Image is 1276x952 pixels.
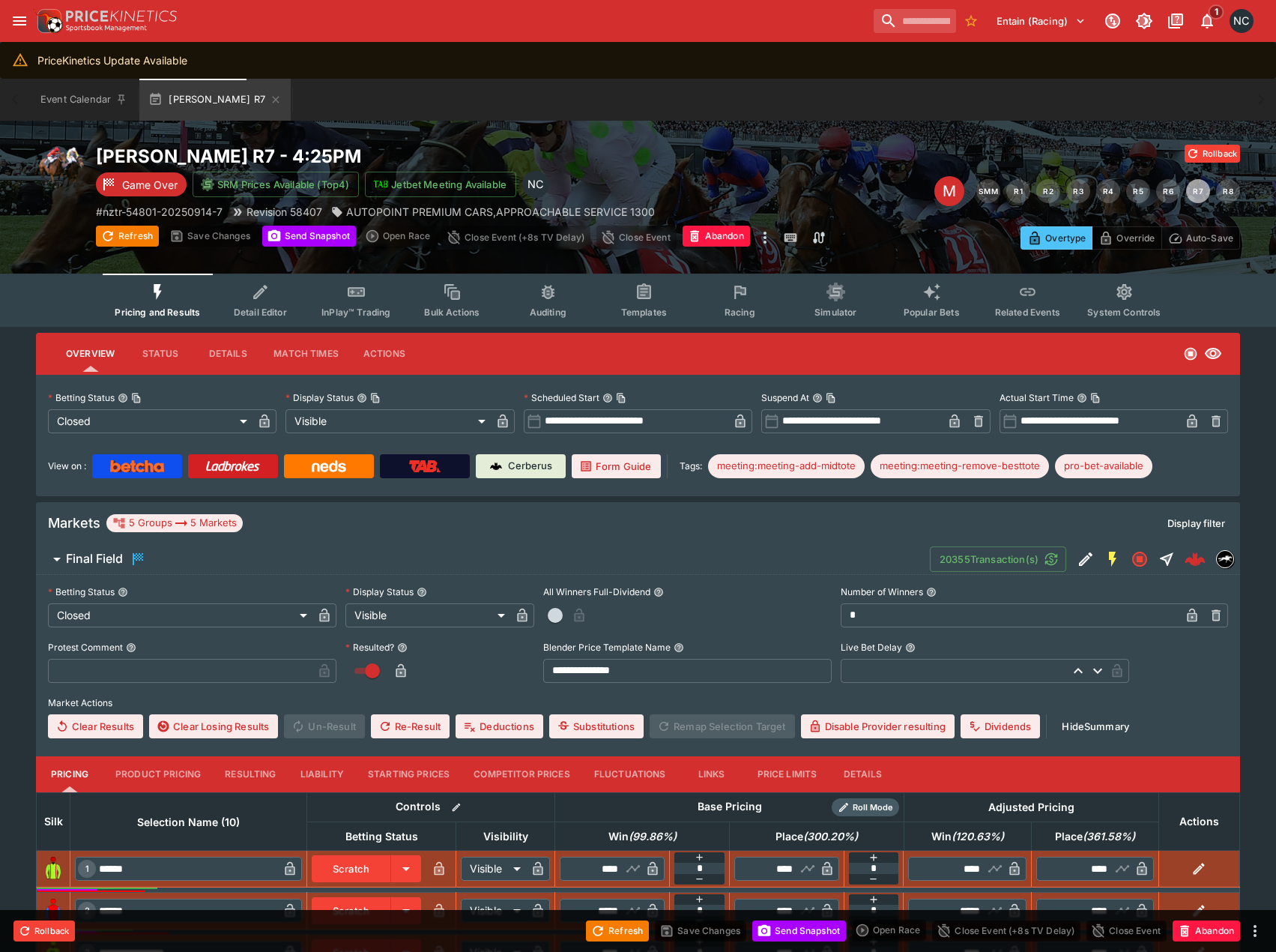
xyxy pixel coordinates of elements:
button: R2 [1036,179,1060,203]
span: Win(120.63%) [915,828,1021,846]
button: Details [194,336,261,372]
button: 20355Transaction(s) [930,546,1066,572]
h2: Copy To Clipboard [96,145,668,168]
span: Place(300.20%) [759,828,874,846]
button: Connected to PK [1099,7,1126,34]
div: Betting Target: cerberus [1055,454,1152,478]
button: Nick Conway [1225,4,1258,37]
button: R1 [1006,179,1030,203]
button: Actual Start TimeCopy To Clipboard [1077,393,1087,403]
button: Number of Winners [926,587,937,597]
label: View on : [48,454,86,478]
span: Pricing and Results [115,307,200,318]
img: nztr [1217,551,1233,567]
span: Re-Result [371,714,450,738]
div: AUTOPOINT PREMIUM CARS,APPROACHABLE SERVICE 1300 [331,204,655,220]
button: Select Tenant [988,9,1095,33]
div: Show/hide Price Roll mode configuration. [832,798,899,816]
button: All Winners Full-Dividend [653,587,664,597]
button: R6 [1156,179,1180,203]
a: Cerberus [476,454,566,478]
p: Protest Comment [48,641,123,654]
div: Event type filters [103,274,1173,327]
button: Resulted? [397,642,408,653]
span: Racing [725,307,755,318]
button: Actions [351,336,418,372]
button: Rollback [13,921,75,942]
button: Refresh [586,921,649,942]
button: Copy To Clipboard [131,393,142,403]
button: Copy To Clipboard [1090,393,1101,403]
p: Revision 58407 [247,204,322,220]
span: meeting:meeting-add-midtote [708,459,865,474]
img: Ladbrokes [205,460,260,472]
button: Clear Results [48,714,143,738]
button: Clear Losing Results [149,714,278,738]
span: Mark an event as closed and abandoned. [1173,922,1240,937]
button: Scratch [312,855,392,882]
button: Notifications [1194,7,1221,34]
p: Cerberus [508,459,552,474]
div: Visible [461,857,526,881]
button: Pricing [36,756,103,792]
span: 2 [82,906,93,916]
span: pro-bet-available [1055,459,1152,474]
button: Toggle light/dark mode [1131,7,1158,34]
div: Edit Meeting [934,176,964,206]
button: Send Snapshot [752,921,846,942]
button: Links [678,756,746,792]
span: Un-Result [284,714,364,738]
p: Resulted? [345,641,394,654]
button: Abandon [1173,921,1240,942]
a: Form Guide [572,454,661,478]
button: Copy To Clipboard [616,393,626,403]
div: Start From [1021,226,1240,250]
svg: Visible [1204,345,1222,363]
p: Scheduled Start [524,391,599,404]
button: Substitutions [549,714,644,738]
label: Market Actions [48,692,1228,714]
em: ( 120.63 %) [952,828,1004,846]
button: Auto-Save [1161,226,1240,250]
button: Status [127,336,194,372]
button: R7 [1186,179,1210,203]
button: more [756,226,774,250]
button: Jetbet Meeting Available [365,172,516,197]
button: Rollback [1185,145,1240,163]
img: logo-cerberus--red.svg [1185,549,1206,570]
button: Blender Price Template Name [674,642,684,653]
img: horse_racing.png [36,145,84,193]
span: Visibility [467,828,545,846]
span: Related Events [995,307,1060,318]
p: Display Status [345,585,414,598]
button: Refresh [96,226,159,247]
button: Protest Comment [126,642,136,653]
div: Visible [285,409,490,433]
h6: Final Field [66,551,123,567]
button: Starting Prices [356,756,462,792]
button: Final Field [36,544,930,574]
span: InPlay™ Trading [321,307,390,318]
em: ( 361.58 %) [1083,828,1135,846]
button: R5 [1126,179,1150,203]
button: Details [829,756,896,792]
p: Override [1116,230,1155,246]
button: Competitor Prices [462,756,582,792]
button: Dividends [961,714,1040,738]
div: PriceKinetics Update Available [37,46,187,74]
div: 2fe55a34-af07-4de0-9c25-1ed13d65a285 [1185,549,1206,570]
span: 1 [82,864,92,874]
div: Visible [345,603,510,627]
img: PriceKinetics Logo [33,6,63,36]
p: All Winners Full-Dividend [543,585,650,598]
button: HideSummary [1053,714,1138,738]
th: Adjusted Pricing [904,792,1158,822]
button: R4 [1096,179,1120,203]
span: Simulator [814,307,856,318]
div: Nick Conway [1230,9,1254,33]
button: Event Calendar [31,79,136,121]
div: Closed [48,603,312,627]
span: meeting:meeting-remove-besttote [871,459,1049,474]
button: Scratch [312,897,392,924]
button: more [1246,922,1264,940]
